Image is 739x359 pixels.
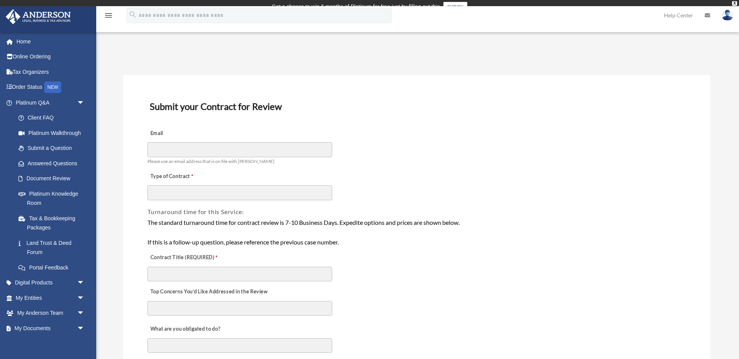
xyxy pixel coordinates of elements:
label: Top Concerns You’d Like Addressed in the Review [147,287,270,298]
a: My Entitiesarrow_drop_down [5,290,96,306]
label: Email [147,128,224,139]
a: Platinum Q&Aarrow_drop_down [5,95,96,110]
a: Online Ordering [5,49,96,65]
a: Document Review [11,171,92,186]
a: Answered Questions [11,156,96,171]
div: NEW [44,81,61,93]
div: Get a chance to win 6 months of Platinum for free just by filling out this [272,2,440,11]
a: Submit a Question [11,141,96,156]
a: My Anderson Teamarrow_drop_down [5,306,96,321]
a: menu [104,13,113,20]
span: arrow_drop_down [77,321,92,336]
a: Tax Organizers [5,64,96,80]
span: Please use an email address that is on file with [PERSON_NAME] [147,158,274,164]
h3: Submit your Contract for Review [147,98,687,115]
span: arrow_drop_down [77,275,92,291]
a: Platinum Knowledge Room [11,186,96,211]
label: Type of Contract [147,171,224,182]
a: Portal Feedback [11,260,96,275]
a: My Documentsarrow_drop_down [5,321,96,336]
i: menu [104,11,113,20]
div: close [732,1,737,6]
a: Tax & Bookkeeping Packages [11,211,96,235]
label: What are you obligated to do? [147,324,224,334]
a: Land Trust & Deed Forum [11,235,96,260]
img: User Pic [722,10,733,21]
span: arrow_drop_down [77,95,92,111]
a: Client FAQ [11,110,96,126]
span: arrow_drop_down [77,306,92,321]
label: Contract Title (REQUIRED) [147,253,224,263]
a: Digital Productsarrow_drop_down [5,275,96,291]
a: Order StatusNEW [5,80,96,95]
i: search [129,10,137,19]
span: Turnaround time for this Service: [147,208,244,215]
a: Platinum Walkthrough [11,125,96,141]
a: survey [443,2,467,11]
a: Home [5,34,96,49]
img: Anderson Advisors Platinum Portal [3,9,73,24]
span: arrow_drop_down [77,290,92,306]
div: The standard turnaround time for contract review is 7-10 Business Days. Expedite options and pric... [147,218,686,247]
